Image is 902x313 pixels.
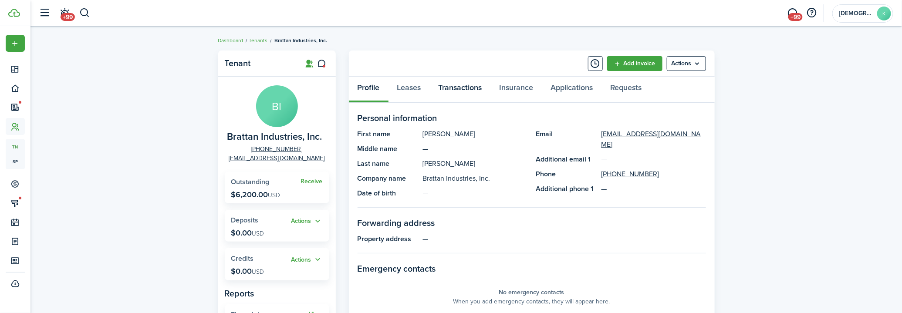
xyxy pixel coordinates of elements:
[231,253,254,263] span: Credits
[423,144,527,154] panel-main-description: —
[804,6,819,20] button: Open resource center
[542,77,602,103] a: Applications
[57,2,73,24] a: Notifications
[784,2,801,24] a: Messaging
[231,215,259,225] span: Deposits
[256,85,298,127] avatar-text: BI
[877,7,891,20] avatar-text: K
[225,58,294,68] panel-main-title: Tenant
[231,267,264,276] p: $0.00
[536,169,597,179] panel-main-title: Phone
[252,267,264,276] span: USD
[37,5,53,21] button: Open sidebar
[275,37,328,44] span: Brattan Industries, Inc.
[229,154,325,163] a: [EMAIL_ADDRESS][DOMAIN_NAME]
[358,173,419,184] panel-main-title: Company name
[536,154,597,165] panel-main-title: Additional email 1
[61,13,75,21] span: +99
[358,158,419,169] panel-main-title: Last name
[291,255,323,265] button: Actions
[358,144,419,154] panel-main-title: Middle name
[423,158,527,169] panel-main-description: [PERSON_NAME]
[667,56,706,71] button: Open menu
[6,35,25,52] button: Open menu
[225,287,329,300] panel-main-subtitle: Reports
[291,255,323,265] button: Open menu
[251,145,303,154] a: [PHONE_NUMBER]
[607,56,662,71] a: Add invoice
[358,111,706,125] panel-main-section-title: Personal information
[227,131,322,142] span: Brattan Industries, Inc.
[358,216,706,229] panel-main-section-title: Forwarding address
[423,173,527,184] panel-main-description: Brattan Industries, Inc.
[453,297,610,306] panel-main-placeholder-description: When you add emergency contacts, they will appear here.
[8,9,20,17] img: TenantCloud
[588,56,603,71] button: Timeline
[301,178,323,185] a: Receive
[423,234,706,244] panel-main-description: —
[231,190,280,199] p: $6,200.00
[536,184,597,194] panel-main-title: Additional phone 1
[601,169,659,179] a: [PHONE_NUMBER]
[79,6,90,20] button: Search
[491,77,542,103] a: Insurance
[268,191,280,200] span: USD
[430,77,491,103] a: Transactions
[218,37,243,44] a: Dashboard
[358,129,419,139] panel-main-title: First name
[249,37,268,44] a: Tenants
[252,229,264,238] span: USD
[291,216,323,226] button: Open menu
[499,288,564,297] panel-main-placeholder-title: No emergency contacts
[231,177,270,187] span: Outstanding
[788,13,803,21] span: +99
[389,77,430,103] a: Leases
[667,56,706,71] menu-btn: Actions
[601,129,706,150] a: [EMAIL_ADDRESS][DOMAIN_NAME]
[358,234,419,244] panel-main-title: Property address
[6,139,25,154] a: tn
[231,229,264,237] p: $0.00
[358,188,419,199] panel-main-title: Date of birth
[839,10,874,17] span: Krishna
[291,216,323,226] button: Actions
[423,129,527,139] panel-main-description: [PERSON_NAME]
[358,262,706,275] panel-main-section-title: Emergency contacts
[423,188,527,199] panel-main-description: —
[536,129,597,150] panel-main-title: Email
[602,77,651,103] a: Requests
[6,154,25,169] a: sp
